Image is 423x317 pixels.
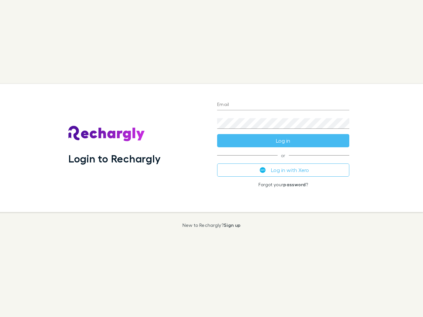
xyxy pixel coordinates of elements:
p: New to Rechargly? [182,223,241,228]
button: Log in [217,134,349,147]
img: Xero's logo [260,167,266,173]
button: Log in with Xero [217,163,349,177]
p: Forgot your ? [217,182,349,187]
img: Rechargly's Logo [68,126,145,142]
a: password [283,182,306,187]
h1: Login to Rechargly [68,152,161,165]
a: Sign up [224,222,241,228]
span: or [217,155,349,156]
